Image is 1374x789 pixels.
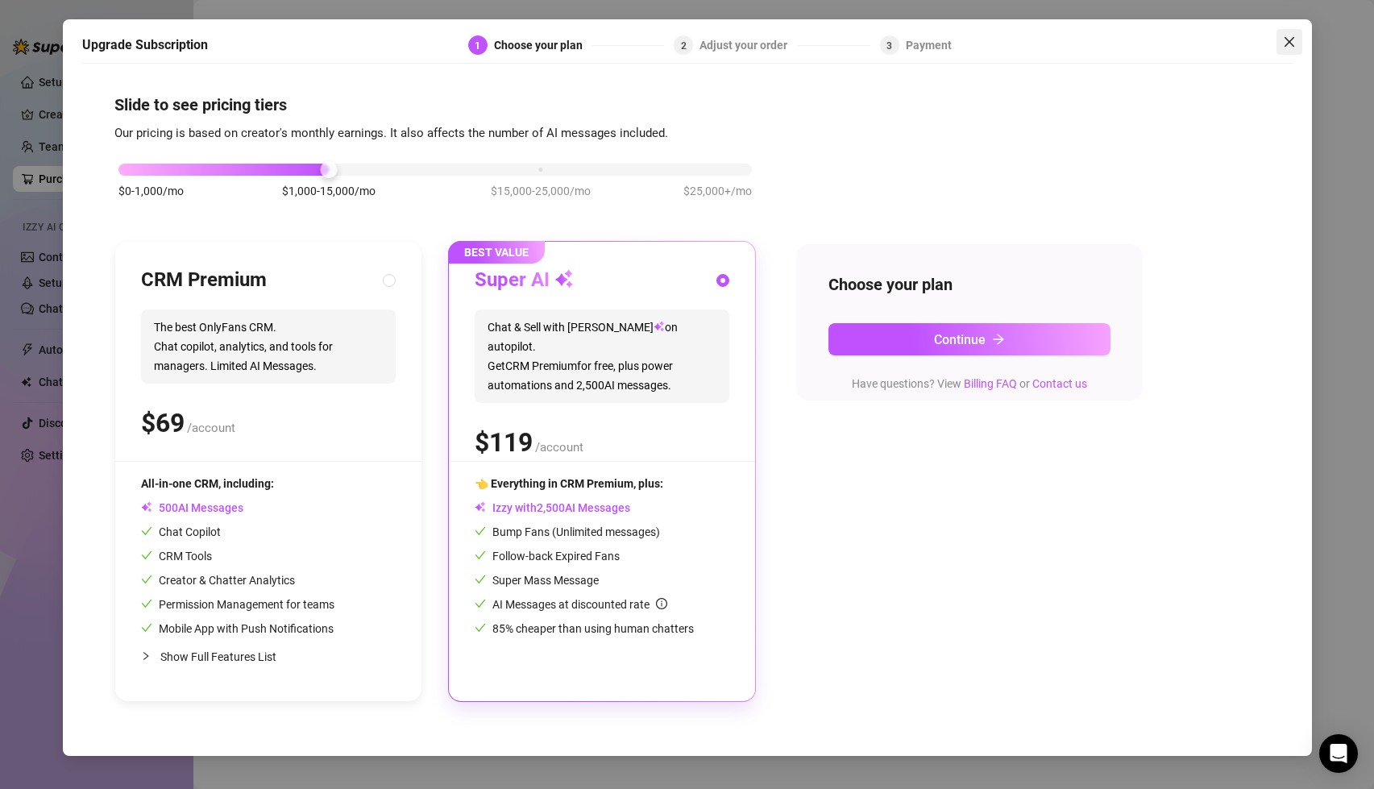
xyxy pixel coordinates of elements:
span: Close [1276,35,1302,48]
span: Our pricing is based on creator's monthly earnings. It also affects the number of AI messages inc... [114,126,668,140]
span: check [475,525,486,537]
span: Show Full Features List [160,650,276,663]
span: BEST VALUE [448,241,545,264]
span: check [475,598,486,609]
span: $1,000-15,000/mo [282,182,376,200]
button: Close [1276,29,1302,55]
a: Billing FAQ [964,377,1017,390]
a: Contact us [1032,377,1087,390]
h4: Choose your plan [828,273,1110,296]
span: check [141,574,152,585]
span: Permission Management for teams [141,598,334,611]
span: 85% cheaper than using human chatters [475,622,694,635]
span: $15,000-25,000/mo [491,182,591,200]
span: collapsed [141,651,151,661]
h3: CRM Premium [141,268,267,293]
span: close [1283,35,1296,48]
span: check [141,525,152,537]
span: check [141,622,152,633]
span: check [475,574,486,585]
span: arrow-right [992,333,1005,346]
span: Chat & Sell with [PERSON_NAME] on autopilot. Get CRM Premium for free, plus power automations and... [475,309,729,403]
span: 2 [681,40,687,52]
span: check [141,550,152,561]
span: 👈 Everything in CRM Premium, plus: [475,477,663,490]
span: 3 [886,40,892,52]
span: Have questions? View or [852,377,1087,390]
span: check [141,598,152,609]
h4: Slide to see pricing tiers [114,93,1260,116]
div: Payment [906,35,952,55]
span: The best OnlyFans CRM. Chat copilot, analytics, and tools for managers. Limited AI Messages. [141,309,396,384]
span: /account [187,421,235,435]
span: $25,000+/mo [683,182,752,200]
span: info-circle [656,598,667,609]
button: Continuearrow-right [828,323,1110,355]
span: AI Messages at discounted rate [492,598,667,611]
span: /account [535,440,583,455]
div: Adjust your order [699,35,797,55]
span: $ [141,408,185,438]
span: Mobile App with Push Notifications [141,622,334,635]
div: Show Full Features List [141,637,396,675]
span: Bump Fans (Unlimited messages) [475,525,660,538]
span: 1 [475,40,480,52]
span: All-in-one CRM, including: [141,477,274,490]
span: AI Messages [141,501,243,514]
div: Choose your plan [494,35,592,55]
span: Continue [934,332,986,347]
h5: Upgrade Subscription [82,35,208,55]
div: Open Intercom Messenger [1319,734,1358,773]
span: Super Mass Message [475,574,599,587]
span: check [475,550,486,561]
span: check [475,622,486,633]
span: $0-1,000/mo [118,182,184,200]
span: Follow-back Expired Fans [475,550,620,563]
span: Chat Copilot [141,525,221,538]
span: $ [475,427,533,458]
h3: Super AI [475,268,574,293]
span: Creator & Chatter Analytics [141,574,295,587]
span: Izzy with AI Messages [475,501,630,514]
span: CRM Tools [141,550,212,563]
